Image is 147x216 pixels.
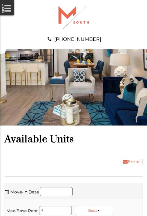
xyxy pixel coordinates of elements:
[5,188,39,196] label: Move-In Date
[5,133,142,146] h1: Available Units
[75,206,113,215] a: Beds
[40,187,73,196] input: Move in date
[54,36,101,42] a: [PHONE_NUMBER]
[119,159,142,165] a: Email
[58,6,89,29] img: A graphic with a red M and the word SOUTH.
[6,207,38,215] label: Max-Base Rent
[39,206,72,215] input: Max Rent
